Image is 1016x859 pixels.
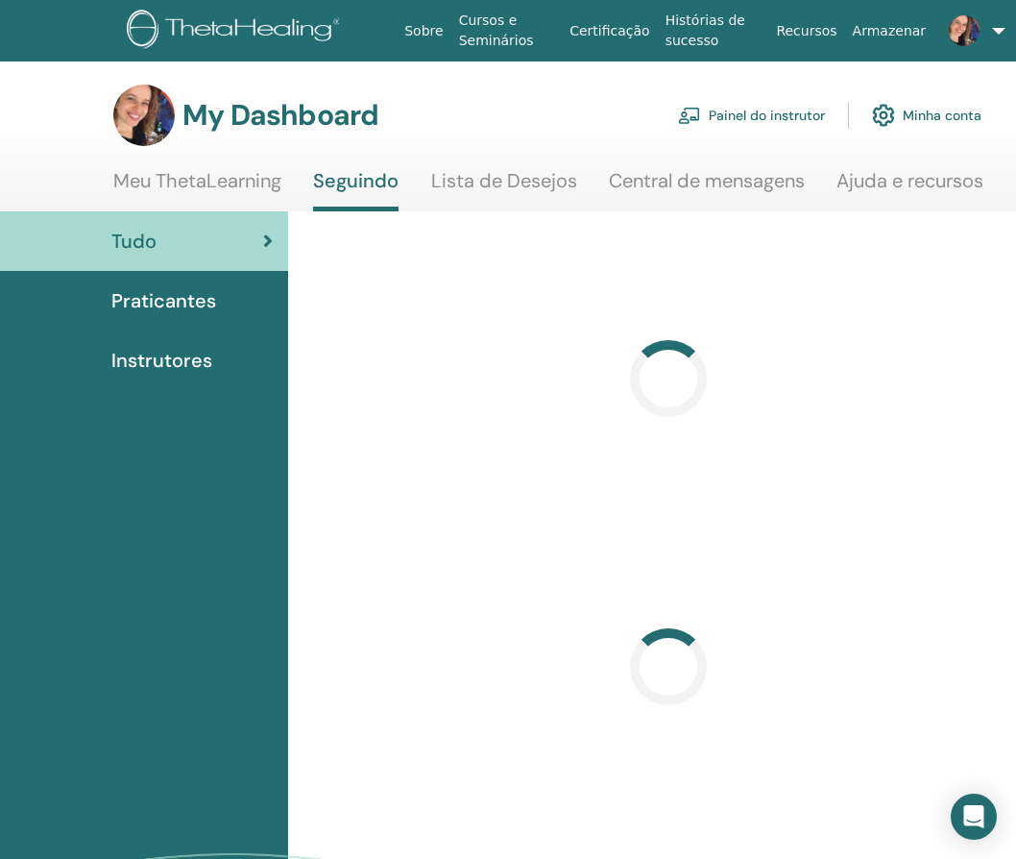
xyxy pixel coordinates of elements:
img: default.jpg [949,15,980,46]
img: default.jpg [113,85,175,146]
a: Histórias de sucesso [658,3,769,59]
a: Central de mensagens [609,169,805,207]
h3: My Dashboard [182,98,378,133]
a: Seguindo [313,169,399,211]
a: Ajuda e recursos [836,169,983,207]
a: Minha conta [872,94,981,136]
a: Sobre [397,13,450,49]
span: Instrutores [111,346,212,375]
div: Open Intercom Messenger [951,794,997,840]
a: Recursos [768,13,844,49]
a: Cursos e Seminários [451,3,563,59]
a: Certificação [562,13,657,49]
img: logo.png [127,10,347,53]
span: Praticantes [111,286,216,315]
img: cog.svg [872,99,895,132]
a: Lista de Desejos [431,169,577,207]
a: Meu ThetaLearning [113,169,281,207]
a: Armazenar [845,13,933,49]
a: Painel do instrutor [678,94,825,136]
img: chalkboard-teacher.svg [678,107,701,124]
span: Tudo [111,227,157,256]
